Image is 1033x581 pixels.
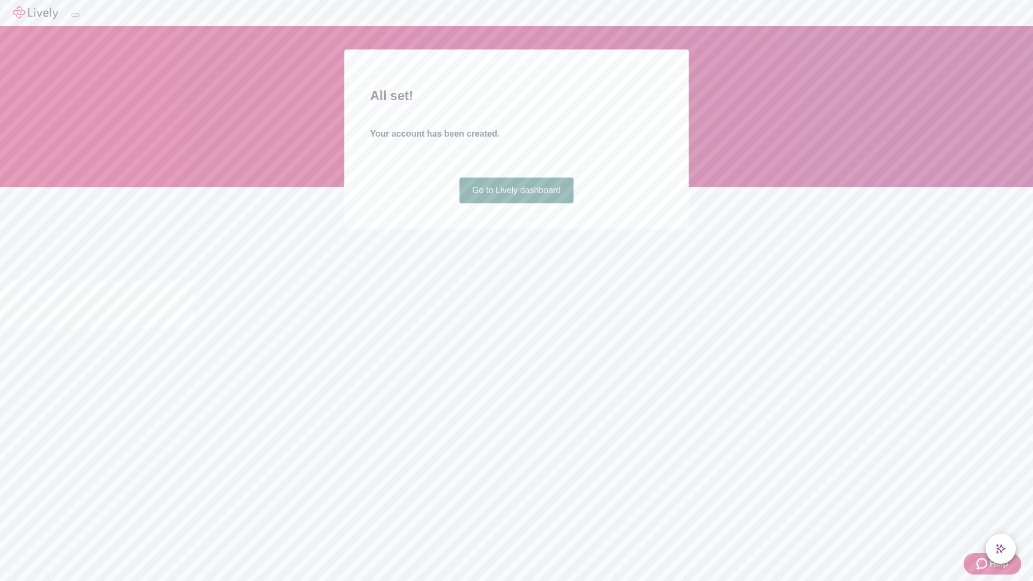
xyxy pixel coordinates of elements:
[459,178,574,203] a: Go to Lively dashboard
[989,557,1008,570] span: Help
[977,557,989,570] svg: Zendesk support icon
[986,534,1016,564] button: chat
[71,13,80,17] button: Log out
[13,6,58,19] img: Lively
[964,553,1021,575] button: Zendesk support iconHelp
[370,127,663,140] h4: Your account has been created.
[370,86,663,105] h2: All set!
[995,543,1006,554] svg: Lively AI Assistant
